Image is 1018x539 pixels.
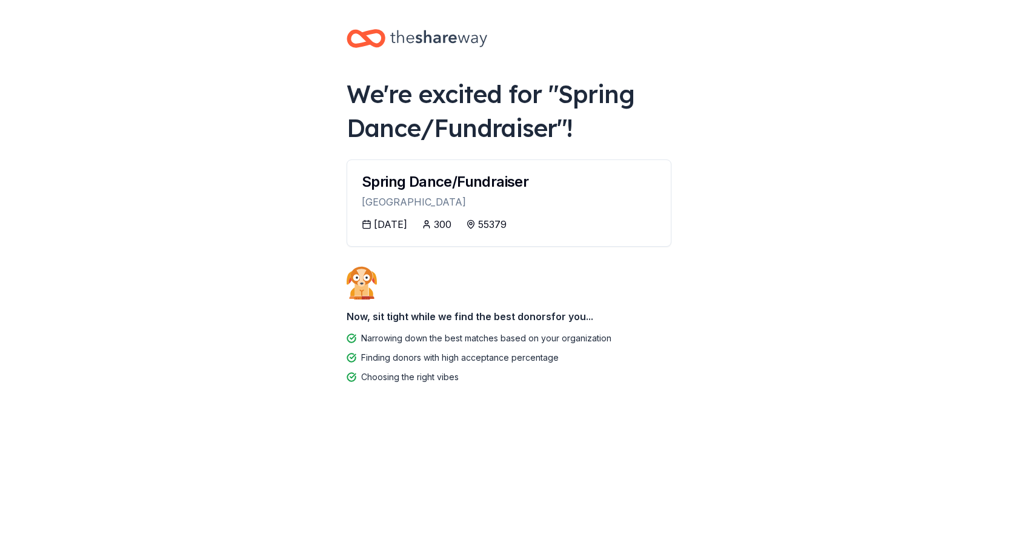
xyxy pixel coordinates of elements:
div: Spring Dance/Fundraiser [362,175,656,189]
div: [GEOGRAPHIC_DATA] [362,194,656,210]
div: Narrowing down the best matches based on your organization [361,331,611,346]
div: Now, sit tight while we find the best donors for you... [347,304,671,329]
div: We're excited for " Spring Dance/Fundraiser "! [347,77,671,145]
div: [DATE] [374,217,407,232]
div: 55379 [478,217,507,232]
div: Choosing the right vibes [361,370,459,384]
div: Finding donors with high acceptance percentage [361,350,559,365]
div: 300 [434,217,451,232]
img: Dog waiting patiently [347,266,377,299]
